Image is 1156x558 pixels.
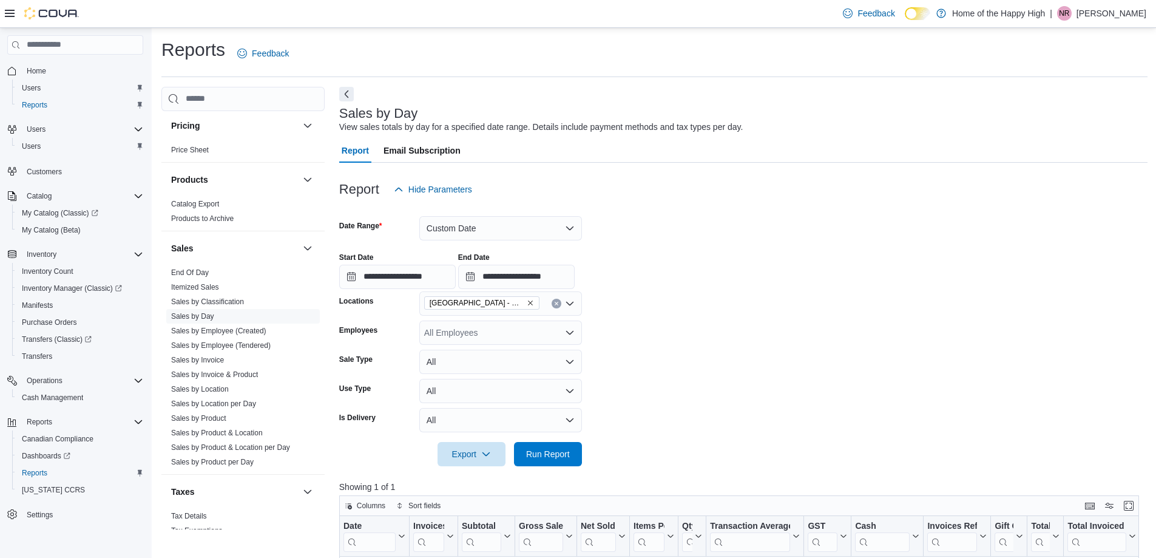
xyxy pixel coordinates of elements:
[171,400,256,408] a: Sales by Location per Day
[12,331,148,348] a: Transfers (Classic)
[339,182,379,197] h3: Report
[171,146,209,154] a: Price Sheet
[927,521,987,552] button: Invoices Ref
[171,327,266,335] a: Sales by Employee (Created)
[458,253,490,262] label: End Date
[171,457,254,467] span: Sales by Product per Day
[171,174,298,186] button: Products
[171,326,266,336] span: Sales by Employee (Created)
[17,349,143,364] span: Transfers
[17,298,143,313] span: Manifests
[171,399,256,409] span: Sales by Location per Day
[343,521,396,552] div: Date
[413,521,454,552] button: Invoices Sold
[12,348,148,365] button: Transfers
[27,376,63,386] span: Operations
[17,264,143,279] span: Inventory Count
[22,507,143,522] span: Settings
[171,200,219,208] a: Catalog Export
[171,443,290,452] span: Sales by Product & Location per Day
[389,177,477,202] button: Hide Parameters
[17,449,75,463] a: Dashboards
[22,165,67,179] a: Customers
[22,189,56,203] button: Catalog
[519,521,563,552] div: Gross Sales
[22,122,143,137] span: Users
[12,205,148,222] a: My Catalog (Classic)
[343,521,405,552] button: Date
[462,521,501,552] div: Subtotal
[17,281,127,296] a: Inventory Manager (Classic)
[171,120,200,132] h3: Pricing
[552,299,561,308] button: Clear input
[12,447,148,464] a: Dashboards
[22,122,50,137] button: Users
[17,466,52,480] a: Reports
[171,370,258,379] a: Sales by Invoice & Product
[1057,6,1072,21] div: Nathaniel Reid
[24,7,79,19] img: Cova
[462,521,511,552] button: Subtotal
[413,521,444,532] div: Invoices Sold
[565,299,575,308] button: Open list of options
[22,208,98,218] span: My Catalog (Classic)
[27,417,52,427] span: Reports
[565,328,575,338] button: Open list of options
[22,415,57,429] button: Reports
[357,501,385,511] span: Columns
[12,263,148,280] button: Inventory Count
[17,206,103,220] a: My Catalog (Classic)
[22,373,143,388] span: Operations
[22,318,77,327] span: Purchase Orders
[171,174,208,186] h3: Products
[171,428,263,438] span: Sales by Product & Location
[1050,6,1052,21] p: |
[419,408,582,432] button: All
[952,6,1045,21] p: Home of the Happy High
[12,481,148,498] button: [US_STATE] CCRS
[171,283,219,291] a: Itemized Sales
[12,464,148,481] button: Reports
[1067,521,1126,552] div: Total Invoiced
[339,265,456,289] input: Press the down key to open a popover containing a calendar.
[27,250,56,259] span: Inventory
[17,483,143,497] span: Washington CCRS
[171,486,298,498] button: Taxes
[2,62,148,80] button: Home
[22,63,143,78] span: Home
[161,509,325,543] div: Taxes
[17,449,143,463] span: Dashboards
[634,521,674,552] button: Items Per Transaction
[408,501,441,511] span: Sort fields
[339,121,743,134] div: View sales totals by day for a specified date range. Details include payment methods and tax type...
[171,214,234,223] span: Products to Archive
[339,413,376,423] label: Is Delivery
[808,521,837,552] div: GST
[12,430,148,447] button: Canadian Compliance
[1121,498,1136,513] button: Enter fullscreen
[22,451,70,461] span: Dashboards
[17,264,78,279] a: Inventory Count
[905,20,905,21] span: Dark Mode
[17,298,58,313] a: Manifests
[17,206,143,220] span: My Catalog (Classic)
[12,297,148,314] button: Manifests
[458,265,575,289] input: Press the down key to open a popover containing a calendar.
[171,526,223,536] span: Tax Exemptions
[838,1,899,26] a: Feedback
[424,296,539,310] span: Slave Lake - Cornerstone - Fire & Flower
[17,390,88,405] a: Cash Management
[17,281,143,296] span: Inventory Manager (Classic)
[171,297,244,307] span: Sales by Classification
[161,143,325,162] div: Pricing
[232,41,294,66] a: Feedback
[22,100,47,110] span: Reports
[995,521,1013,532] div: Gift Cards
[17,332,96,347] a: Transfers (Classic)
[408,183,472,196] span: Hide Parameters
[384,138,461,163] span: Email Subscription
[995,521,1023,552] button: Gift Cards
[17,98,52,112] a: Reports
[391,498,445,513] button: Sort fields
[17,81,46,95] a: Users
